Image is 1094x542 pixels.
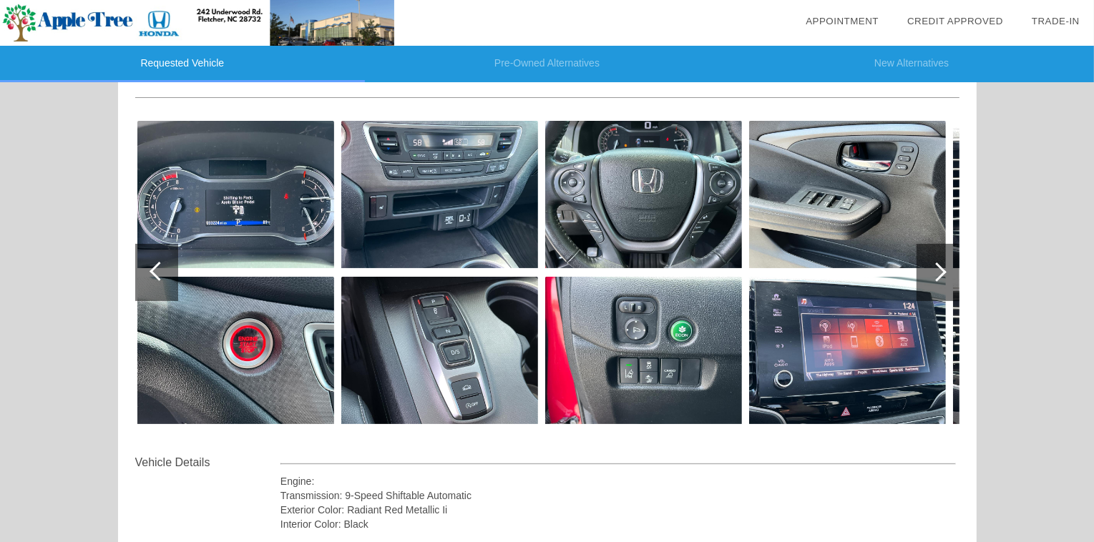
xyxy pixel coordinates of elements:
[137,277,334,424] img: e0f3023f91281b187559cf8b12878397.jpg
[280,503,957,517] div: Exterior Color: Radiant Red Metallic Ii
[1032,16,1080,26] a: Trade-In
[280,474,957,488] div: Engine:
[806,16,879,26] a: Appointment
[907,16,1003,26] a: Credit Approved
[280,488,957,503] div: Transmission: 9-Speed Shiftable Automatic
[135,454,280,471] div: Vehicle Details
[280,517,957,531] div: Interior Color: Black
[137,121,334,268] img: 7c58d7561c5b69ca37c890d2691b4df3.jpg
[749,121,946,268] img: 043ea9340014981938dfddea9d030b13.jpg
[341,121,538,268] img: ce9e58a4c560fd1d918b3cb426b3fdc7.jpg
[365,46,730,82] li: Pre-Owned Alternatives
[729,46,1094,82] li: New Alternatives
[749,277,946,424] img: 6938eed26ebc31f4d31fa0d9a64c1dba.jpg
[545,277,742,424] img: 7530934a9946e37715ac6e544757a569.jpg
[341,277,538,424] img: cc48db43ddbde1d546a8e6199afbcb9c.jpg
[545,121,742,268] img: 237d5d10d8295a75df08481187635f3a.jpg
